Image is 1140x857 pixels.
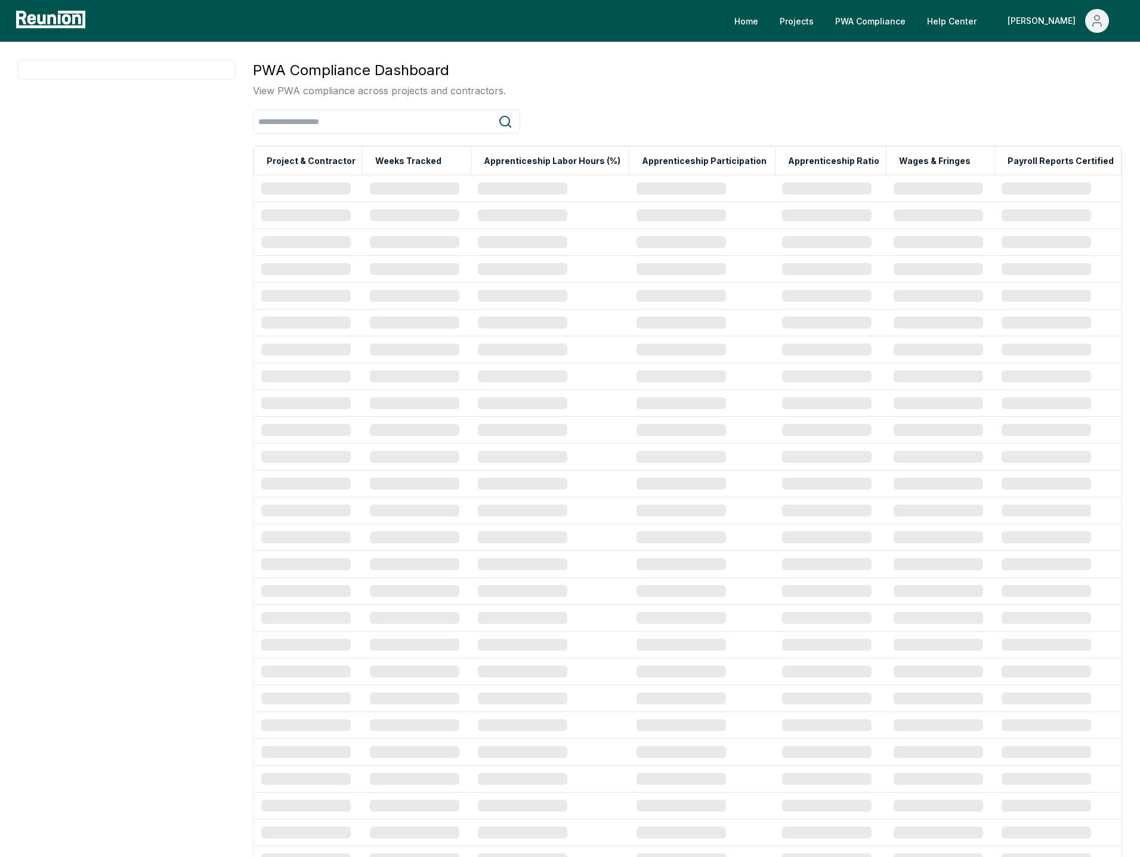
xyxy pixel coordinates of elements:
a: Help Center [917,9,986,33]
button: [PERSON_NAME] [998,9,1119,33]
button: Apprenticeship Labor Hours (%) [481,149,623,173]
a: PWA Compliance [826,9,915,33]
div: [PERSON_NAME] [1008,9,1080,33]
button: Payroll Reports Certified [1005,149,1116,173]
button: Apprenticeship Ratio [786,149,882,173]
p: View PWA compliance across projects and contractors. [253,83,506,98]
a: Projects [770,9,823,33]
button: Apprenticeship Participation [639,149,769,173]
a: Home [725,9,768,33]
button: Weeks Tracked [373,149,444,173]
h3: PWA Compliance Dashboard [253,60,506,81]
nav: Main [725,9,1128,33]
button: Project & Contractor [264,149,358,173]
button: Wages & Fringes [897,149,973,173]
